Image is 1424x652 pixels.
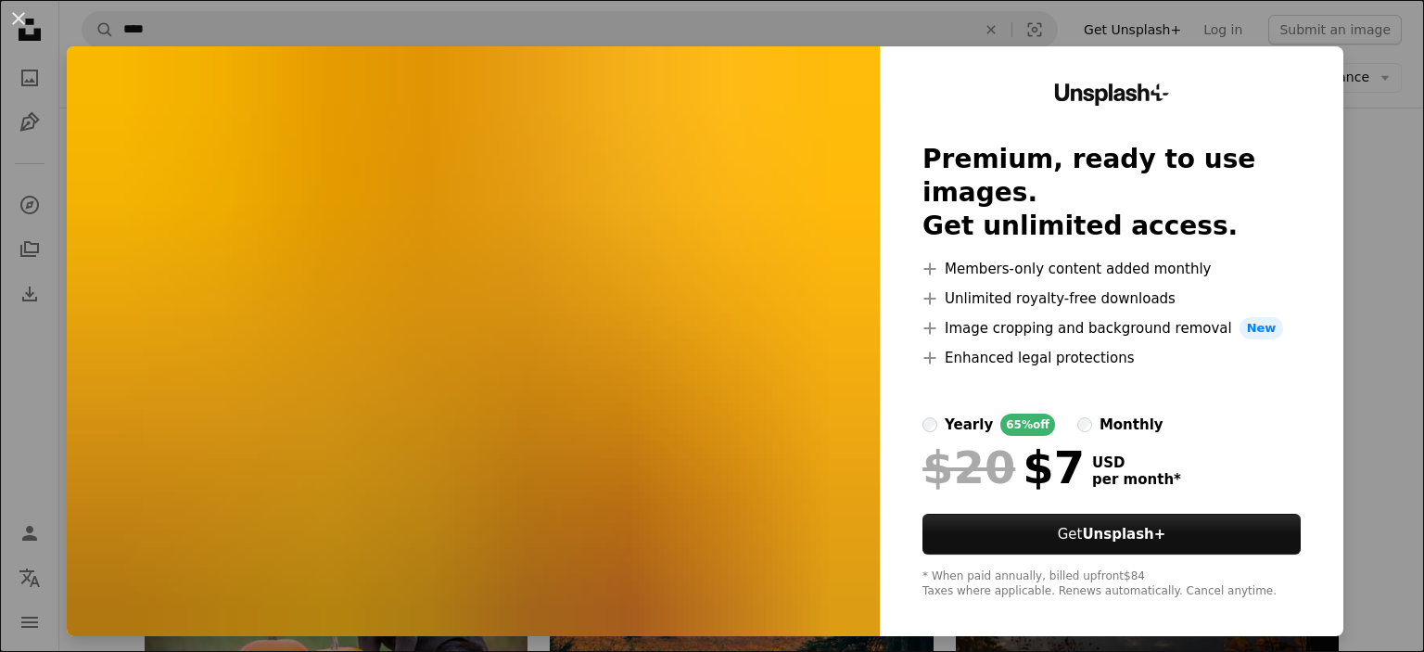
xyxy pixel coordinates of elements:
div: monthly [1100,414,1163,436]
li: Enhanced legal protections [922,347,1301,369]
span: per month * [1092,471,1181,488]
input: monthly [1077,417,1092,432]
div: $7 [922,443,1085,492]
strong: Unsplash+ [1082,526,1165,543]
li: Members-only content added monthly [922,258,1301,280]
h2: Premium, ready to use images. Get unlimited access. [922,143,1301,243]
div: yearly [945,414,993,436]
div: 65% off [1000,414,1055,436]
span: $20 [922,443,1015,492]
input: yearly65%off [922,417,937,432]
span: New [1240,317,1284,339]
li: Unlimited royalty-free downloads [922,288,1301,310]
div: * When paid annually, billed upfront $84 Taxes where applicable. Renews automatically. Cancel any... [922,569,1301,599]
button: GetUnsplash+ [922,514,1301,555]
span: USD [1092,454,1181,471]
li: Image cropping and background removal [922,317,1301,339]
